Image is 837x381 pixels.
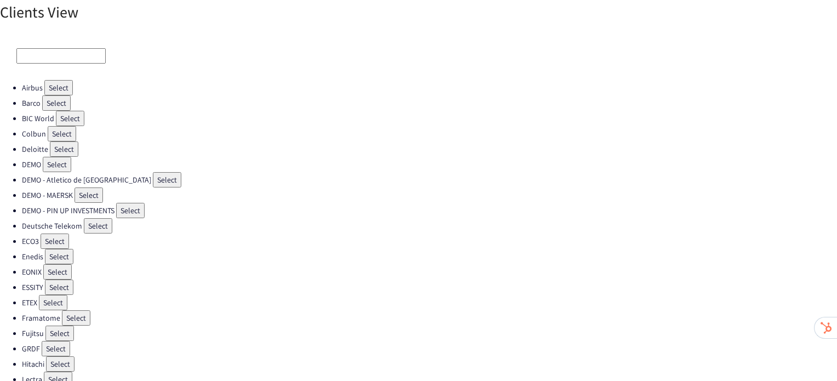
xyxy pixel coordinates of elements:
[153,172,181,187] button: Select
[22,80,837,95] li: Airbus
[22,310,837,326] li: Framatome
[22,356,837,372] li: Hitachi
[46,356,74,372] button: Select
[22,341,837,356] li: GRDF
[84,218,112,234] button: Select
[22,295,837,310] li: ETEX
[22,111,837,126] li: BIC World
[22,264,837,280] li: EONIX
[41,234,69,249] button: Select
[22,218,837,234] li: Deutsche Telekom
[62,310,90,326] button: Select
[22,203,837,218] li: DEMO - PIN UP INVESTMENTS
[116,203,145,218] button: Select
[42,95,71,111] button: Select
[45,326,74,341] button: Select
[22,126,837,141] li: Colbun
[22,249,837,264] li: Enedis
[48,126,76,141] button: Select
[782,328,837,381] iframe: Chat Widget
[22,234,837,249] li: ECO3
[50,141,78,157] button: Select
[42,341,70,356] button: Select
[45,280,73,295] button: Select
[39,295,67,310] button: Select
[56,111,84,126] button: Select
[22,95,837,111] li: Barco
[22,141,837,157] li: Deloitte
[22,172,837,187] li: DEMO - Atletico de [GEOGRAPHIC_DATA]
[44,80,73,95] button: Select
[45,249,73,264] button: Select
[22,326,837,341] li: Fujitsu
[22,187,837,203] li: DEMO - MAERSK
[43,264,72,280] button: Select
[43,157,71,172] button: Select
[74,187,103,203] button: Select
[22,280,837,295] li: ESSITY
[22,157,837,172] li: DEMO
